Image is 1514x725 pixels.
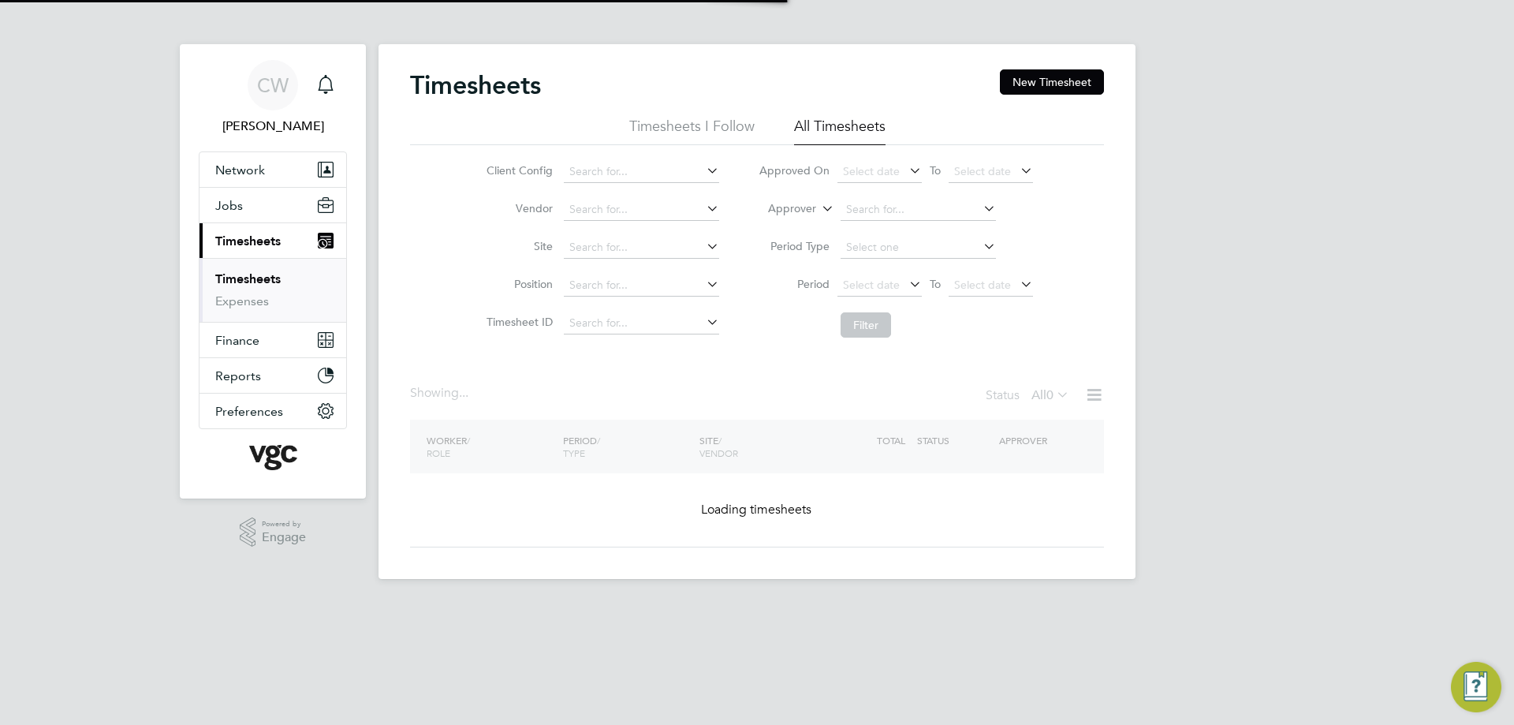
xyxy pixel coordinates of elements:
button: Network [200,152,346,187]
button: Preferences [200,394,346,428]
input: Search for... [564,161,719,183]
div: Timesheets [200,258,346,322]
li: All Timesheets [794,117,886,145]
span: Select date [843,164,900,178]
button: Finance [200,323,346,357]
span: Select date [843,278,900,292]
span: Chris Watson [199,117,347,136]
label: Period Type [759,239,830,253]
label: Approver [745,201,816,217]
span: Powered by [262,518,306,531]
li: Timesheets I Follow [629,117,755,145]
span: Timesheets [215,234,281,249]
div: Status [986,385,1072,407]
label: Client Config [482,163,553,178]
a: Go to home page [199,445,347,470]
button: Jobs [200,188,346,222]
label: Approved On [759,163,830,178]
span: Finance [215,333,259,348]
span: Engage [262,531,306,544]
input: Search for... [564,275,719,297]
button: Timesheets [200,223,346,258]
a: Powered byEngage [240,518,307,547]
span: CW [257,75,289,95]
nav: Main navigation [180,44,366,499]
label: Period [759,277,830,291]
span: Select date [954,278,1011,292]
span: 0 [1046,387,1053,403]
span: Jobs [215,198,243,213]
label: Position [482,277,553,291]
label: Vendor [482,201,553,215]
span: ... [459,385,468,401]
div: Showing [410,385,472,402]
a: Timesheets [215,271,281,286]
span: Select date [954,164,1011,178]
span: Network [215,163,265,178]
input: Search for... [564,312,719,334]
span: To [925,160,945,181]
input: Search for... [564,199,719,221]
span: To [925,274,945,294]
span: Reports [215,368,261,383]
button: Reports [200,358,346,393]
button: Filter [841,312,891,338]
label: Site [482,239,553,253]
input: Search for... [841,199,996,221]
input: Select one [841,237,996,259]
button: Engage Resource Center [1451,662,1501,712]
img: vgcgroup-logo-retina.png [249,445,297,470]
a: Expenses [215,293,269,308]
input: Search for... [564,237,719,259]
label: Timesheet ID [482,315,553,329]
span: Preferences [215,404,283,419]
button: New Timesheet [1000,69,1104,95]
label: All [1031,387,1069,403]
h2: Timesheets [410,69,541,101]
a: CW[PERSON_NAME] [199,60,347,136]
